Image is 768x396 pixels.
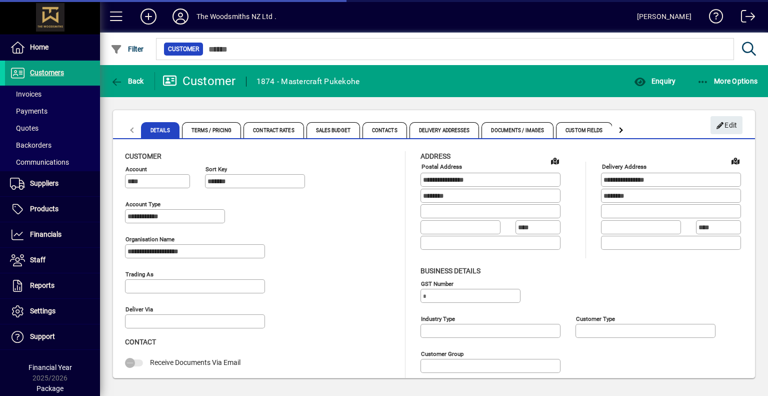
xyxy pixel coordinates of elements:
span: Enquiry [634,77,675,85]
a: Support [5,324,100,349]
span: Backorders [10,141,51,149]
span: Documents / Images [481,122,553,138]
div: Customer [162,73,236,89]
a: Reports [5,273,100,298]
button: Edit [710,116,742,134]
div: The Woodsmiths NZ Ltd . [196,9,276,25]
div: 1874 - Mastercraft Pukekohe [256,74,360,90]
a: Communications [5,154,100,171]
span: Financials [30,230,61,238]
span: Contact [125,338,156,346]
mat-label: Deliver via [125,306,153,313]
span: Custom Fields [556,122,612,138]
span: Sales Budget [306,122,360,138]
span: Communications [10,158,69,166]
span: Settings [30,307,55,315]
button: Profile [164,8,196,26]
button: More Options [694,72,760,90]
button: Back [108,72,146,90]
span: Details [141,122,179,138]
button: Enquiry [631,72,678,90]
a: Logout [733,2,755,35]
span: Customer [168,44,199,54]
span: Suppliers [30,179,58,187]
span: Delivery Addresses [409,122,479,138]
span: Edit [716,117,737,134]
a: Knowledge Base [701,2,723,35]
span: Business details [420,267,480,275]
span: Customer [125,152,161,160]
button: Filter [108,40,146,58]
a: Invoices [5,86,100,103]
a: Financials [5,222,100,247]
a: Staff [5,248,100,273]
mat-label: Account Type [125,201,160,208]
mat-label: Customer group [421,350,463,357]
span: Products [30,205,58,213]
mat-label: Organisation name [125,236,174,243]
span: Reports [30,281,54,289]
app-page-header-button: Back [100,72,155,90]
a: View on map [547,153,563,169]
span: Receive Documents Via Email [150,358,240,366]
span: Payments [10,107,47,115]
mat-label: Account [125,166,147,173]
span: More Options [697,77,758,85]
mat-label: Industry type [421,315,455,322]
a: Quotes [5,120,100,137]
span: Staff [30,256,45,264]
span: Home [30,43,48,51]
mat-label: GST Number [421,280,453,287]
span: Financial Year [28,363,72,371]
span: Customers [30,69,64,77]
a: Suppliers [5,171,100,196]
button: Add [132,8,164,26]
mat-label: Customer type [576,315,615,322]
span: Terms / Pricing [182,122,241,138]
a: Products [5,197,100,222]
span: Back [110,77,144,85]
span: Quotes [10,124,38,132]
span: Invoices [10,90,41,98]
div: [PERSON_NAME] [637,9,691,25]
span: Support [30,332,55,340]
a: Home [5,35,100,60]
span: Address [420,152,450,160]
a: Backorders [5,137,100,154]
span: Contract Rates [243,122,303,138]
mat-label: Sort key [205,166,227,173]
mat-label: Trading as [125,271,153,278]
span: Filter [110,45,144,53]
a: View on map [727,153,743,169]
a: Settings [5,299,100,324]
span: Package [36,384,63,392]
a: Payments [5,103,100,120]
span: Contacts [362,122,407,138]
